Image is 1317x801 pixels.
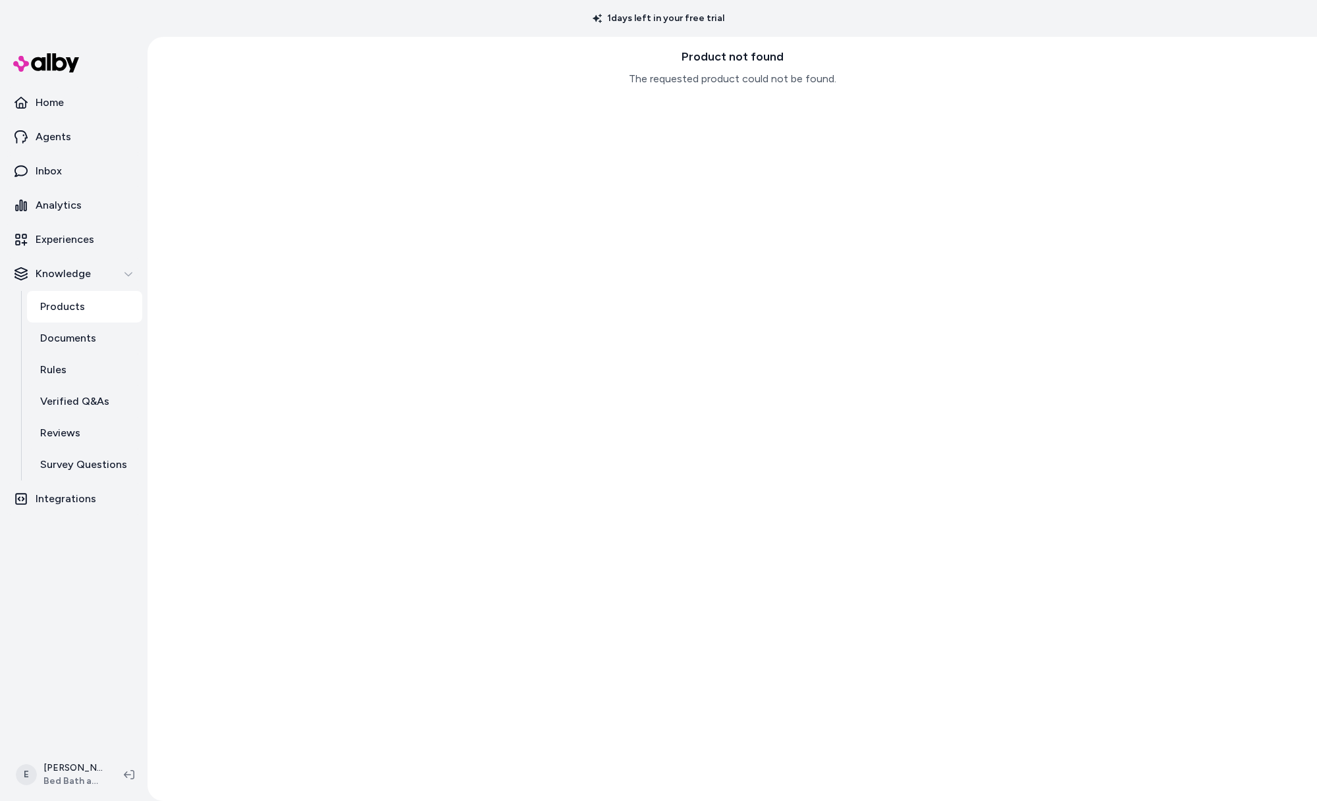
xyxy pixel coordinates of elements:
p: Verified Q&As [40,394,109,409]
p: Reviews [40,425,80,441]
p: The requested product could not be found. [629,71,836,87]
span: E [16,764,37,785]
p: Documents [40,330,96,346]
p: Agents [36,129,71,145]
p: Home [36,95,64,111]
span: Bed Bath and Beyond [43,775,103,788]
button: E[PERSON_NAME]Bed Bath and Beyond [8,754,113,796]
p: Inbox [36,163,62,179]
a: Analytics [5,190,142,221]
a: Rules [27,354,142,386]
a: Agents [5,121,142,153]
a: Integrations [5,483,142,515]
p: Integrations [36,491,96,507]
button: Knowledge [5,258,142,290]
a: Survey Questions [27,449,142,480]
a: Documents [27,323,142,354]
a: Products [27,291,142,323]
a: Inbox [5,155,142,187]
p: Knowledge [36,266,91,282]
p: Experiences [36,232,94,247]
a: Reviews [27,417,142,449]
a: Home [5,87,142,118]
p: [PERSON_NAME] [43,762,103,775]
p: Products [40,299,85,315]
img: alby Logo [13,53,79,72]
p: Survey Questions [40,457,127,473]
p: Rules [40,362,67,378]
p: Analytics [36,197,82,213]
h2: Product not found [629,47,836,66]
a: Verified Q&As [27,386,142,417]
a: Experiences [5,224,142,255]
p: 1 days left in your free trial [585,12,732,25]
